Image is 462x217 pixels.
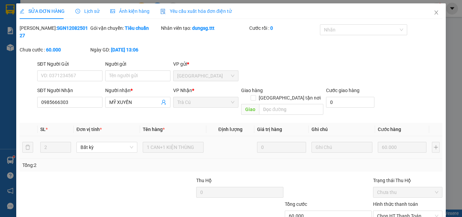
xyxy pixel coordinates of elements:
[256,94,323,102] span: [GEOGRAPHIC_DATA] tận nơi
[111,47,138,52] b: [DATE] 13:06
[90,24,160,32] div: Gói vận chuyển:
[259,104,323,115] input: Dọc đường
[432,142,440,153] button: plus
[20,9,24,14] span: edit
[173,60,238,68] div: VP gửi
[20,46,89,53] div: Chưa cước :
[309,123,375,136] th: Ghi chú
[218,127,242,132] span: Định lượng
[257,127,282,132] span: Giá trị hàng
[249,24,319,32] div: Cước rồi :
[37,87,102,94] div: SĐT Người Nhận
[20,24,89,39] div: [PERSON_NAME]:
[22,161,179,169] div: Tổng: 2
[160,8,232,14] span: Yêu cầu xuất hóa đơn điện tử
[161,100,166,105] span: user-add
[143,142,204,153] input: VD: Bàn, Ghế
[326,97,374,108] input: Cước giao hàng
[270,25,273,31] b: 0
[75,9,80,14] span: clock-circle
[241,104,259,115] span: Giao
[44,6,60,13] span: Nhận:
[46,47,61,52] b: 60.000
[192,25,214,31] b: dungsg.ttt
[326,88,360,93] label: Cước giao hàng
[105,87,170,94] div: Người nhận
[6,6,16,14] span: Gửi:
[161,24,248,32] div: Nhân viên tạo:
[90,46,160,53] div: Ngày GD:
[311,142,372,153] input: Ghi Chú
[44,6,113,21] div: [GEOGRAPHIC_DATA]
[125,25,149,31] b: Tiêu chuẩn
[6,14,39,22] div: QTSG
[377,187,438,197] span: Chưa thu
[196,178,212,183] span: Thu Hộ
[6,6,39,14] div: Trà Cú
[143,127,165,132] span: Tên hàng
[40,127,46,132] span: SL
[44,29,113,39] div: 0901790368
[378,142,426,153] input: 0
[373,201,418,207] label: Hình thức thanh toán
[378,127,401,132] span: Cước hàng
[22,142,33,153] button: delete
[80,142,133,152] span: Bất kỳ
[44,21,113,29] div: PRO DENTAL LAB
[241,88,263,93] span: Giao hàng
[427,3,446,22] button: Close
[160,9,166,14] img: icon
[75,8,99,14] span: Lịch sử
[285,201,307,207] span: Tổng cước
[110,9,115,14] span: picture
[257,142,306,153] input: 0
[37,60,102,68] div: SĐT Người Gửi
[20,8,65,14] span: SỬA ĐƠN HÀNG
[76,127,102,132] span: Đơn vị tính
[434,10,439,15] span: close
[177,97,234,107] span: Trà Cú
[5,43,16,50] span: CR :
[177,71,234,81] span: Sài Gòn
[173,88,192,93] span: VP Nhận
[110,8,149,14] span: Ảnh kiện hàng
[5,43,40,51] div: 20.000
[105,60,170,68] div: Người gửi
[373,177,442,184] div: Trạng thái Thu Hộ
